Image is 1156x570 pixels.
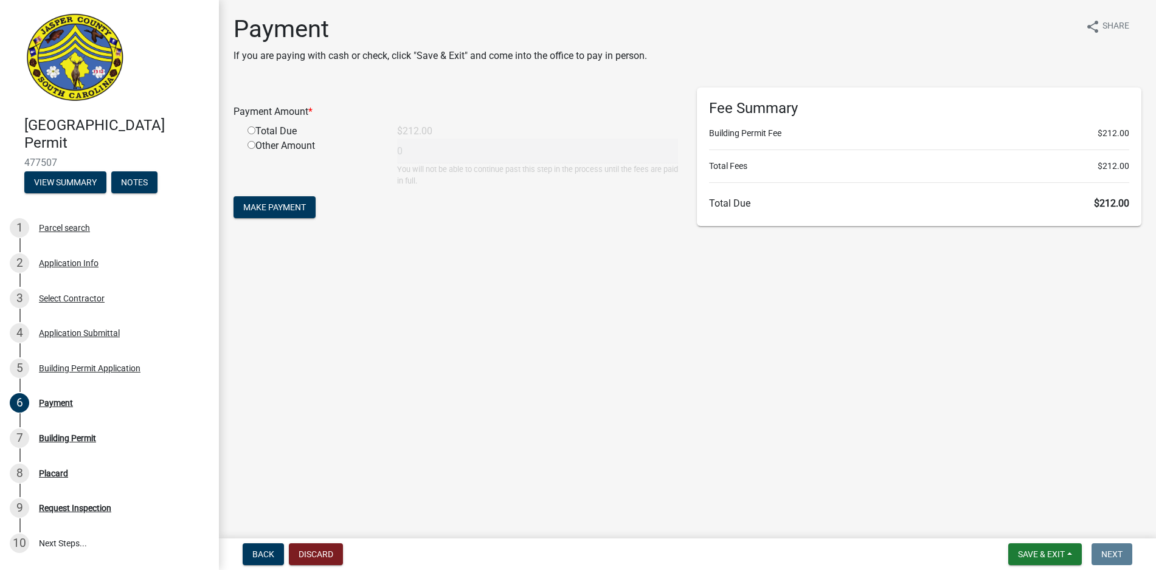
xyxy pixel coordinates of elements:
[10,253,29,273] div: 2
[709,197,1130,209] h6: Total Due
[234,49,647,63] p: If you are paying with cash or check, click "Save & Exit" and come into the office to pay in person.
[39,259,99,267] div: Application Info
[1098,127,1129,140] span: $212.00
[709,127,1130,140] li: Building Permit Fee
[1008,543,1082,565] button: Save & Exit
[1092,543,1132,565] button: Next
[1094,197,1129,209] span: $212.00
[24,117,209,152] h4: [GEOGRAPHIC_DATA] Permit
[252,549,274,559] span: Back
[39,294,105,303] div: Select Contractor
[243,543,284,565] button: Back
[238,139,388,187] div: Other Amount
[10,498,29,518] div: 9
[10,289,29,308] div: 3
[1102,19,1129,34] span: Share
[10,534,29,553] div: 10
[243,202,306,212] span: Make Payment
[111,178,157,188] wm-modal-confirm: Notes
[709,160,1130,173] li: Total Fees
[10,428,29,448] div: 7
[24,157,195,168] span: 477507
[24,171,106,193] button: View Summary
[111,171,157,193] button: Notes
[24,13,126,104] img: Jasper County, South Carolina
[39,504,111,512] div: Request Inspection
[1018,549,1065,559] span: Save & Exit
[224,105,688,119] div: Payment Amount
[10,323,29,343] div: 4
[1098,160,1129,173] span: $212.00
[24,178,106,188] wm-modal-confirm: Summary
[234,15,647,44] h1: Payment
[709,100,1130,117] h6: Fee Summary
[39,469,68,478] div: Placard
[234,196,316,218] button: Make Payment
[10,218,29,238] div: 1
[1076,15,1139,38] button: shareShare
[10,359,29,378] div: 5
[1085,19,1100,34] i: share
[39,399,73,407] div: Payment
[39,329,120,337] div: Application Submittal
[289,543,343,565] button: Discard
[10,464,29,483] div: 8
[238,124,388,139] div: Total Due
[1101,549,1123,559] span: Next
[10,393,29,413] div: 6
[39,364,140,373] div: Building Permit Application
[39,434,96,442] div: Building Permit
[39,224,90,232] div: Parcel search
